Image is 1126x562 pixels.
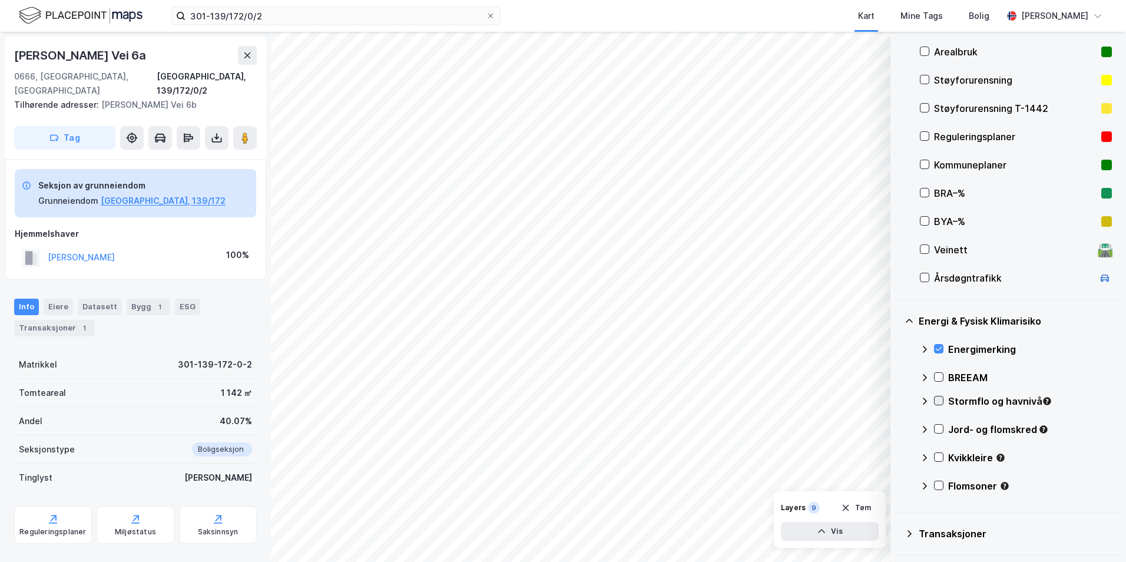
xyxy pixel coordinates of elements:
div: Veinett [934,243,1093,257]
div: [PERSON_NAME] Vei 6a [14,46,148,65]
div: Kommuneplaner [934,158,1097,172]
div: Miljøstatus [115,527,156,537]
div: Tooltip anchor [999,481,1010,491]
iframe: Chat Widget [1067,505,1126,562]
button: Vis [781,522,879,541]
div: BRA–% [934,186,1097,200]
div: Layers [781,503,806,513]
div: Bygg [127,299,170,315]
div: [PERSON_NAME] [1021,9,1088,23]
div: 0666, [GEOGRAPHIC_DATA], [GEOGRAPHIC_DATA] [14,70,157,98]
div: 1 [78,322,90,334]
div: Saksinnsyn [198,527,239,537]
div: BREEAM [948,371,1112,385]
div: [PERSON_NAME] Vei 6b [14,98,247,112]
button: Tøm [833,498,879,517]
div: Hjemmelshaver [15,227,256,241]
div: Grunneiendom [38,194,98,208]
div: Energimerking [948,342,1112,356]
div: Stormflo og havnivå [948,394,1112,408]
div: Seksjon av grunneiendom [38,178,226,193]
span: Tilhørende adresser: [14,100,101,110]
div: Transaksjoner [919,527,1112,541]
div: Andel [19,414,42,428]
button: Tag [14,126,115,150]
div: Tinglyst [19,471,52,485]
div: Jord- og flomskred [948,422,1112,437]
div: Reguleringsplaner [19,527,86,537]
div: 9 [808,502,820,514]
input: Søk på adresse, matrikkel, gårdeiere, leietakere eller personer [186,7,486,25]
div: [PERSON_NAME] [184,471,252,485]
div: Arealbruk [934,45,1097,59]
div: [GEOGRAPHIC_DATA], 139/172/0/2 [157,70,257,98]
div: Reguleringsplaner [934,130,1097,144]
div: Støyforurensning [934,73,1097,87]
div: Tooltip anchor [1042,396,1052,406]
div: Seksjonstype [19,442,75,457]
div: Kvikkleire [948,451,1112,465]
div: Tooltip anchor [1038,424,1049,435]
div: Bolig [969,9,989,23]
div: BYA–% [934,214,1097,229]
div: 301-139-172-0-2 [178,358,252,372]
div: Matrikkel [19,358,57,372]
img: logo.f888ab2527a4732fd821a326f86c7f29.svg [19,5,143,26]
div: Støyforurensning T-1442 [934,101,1097,115]
div: ESG [175,299,200,315]
div: Tooltip anchor [995,452,1006,463]
div: Datasett [78,299,122,315]
div: Energi & Fysisk Klimarisiko [919,314,1112,328]
div: 1 [154,301,165,313]
div: Mine Tags [900,9,943,23]
div: Tomteareal [19,386,66,400]
div: Eiere [44,299,73,315]
div: 100% [226,248,249,262]
div: 1 142 ㎡ [221,386,252,400]
div: 🛣️ [1097,242,1113,257]
div: Kart [858,9,875,23]
div: Flomsoner [948,479,1112,493]
div: Transaksjoner [14,320,95,336]
div: Info [14,299,39,315]
button: [GEOGRAPHIC_DATA], 139/172 [101,194,226,208]
div: 40.07% [220,414,252,428]
div: Årsdøgntrafikk [934,271,1093,285]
